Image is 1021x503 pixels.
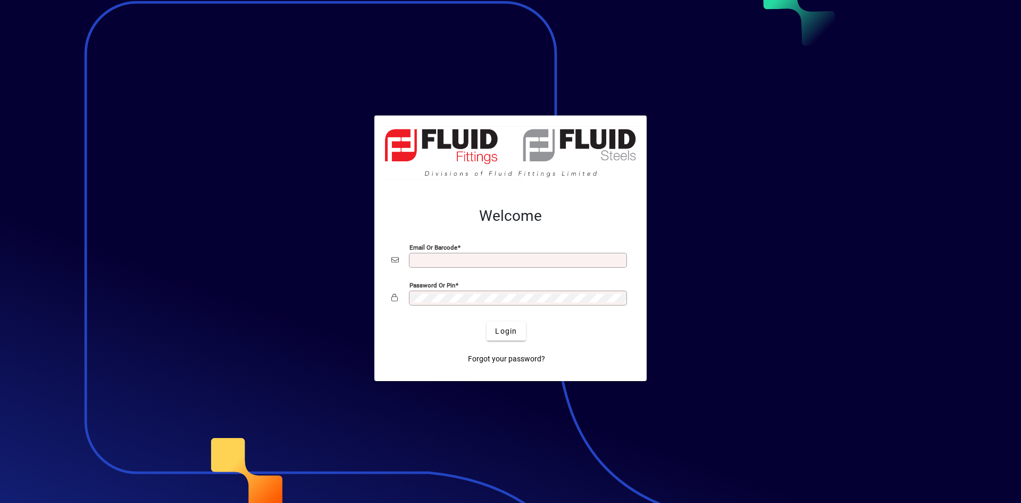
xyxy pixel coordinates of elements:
[391,207,630,225] h2: Welcome
[487,321,525,341] button: Login
[409,282,455,289] mat-label: Password or Pin
[468,353,545,365] span: Forgot your password?
[409,244,457,251] mat-label: Email or Barcode
[495,326,517,337] span: Login
[464,349,549,368] a: Forgot your password?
